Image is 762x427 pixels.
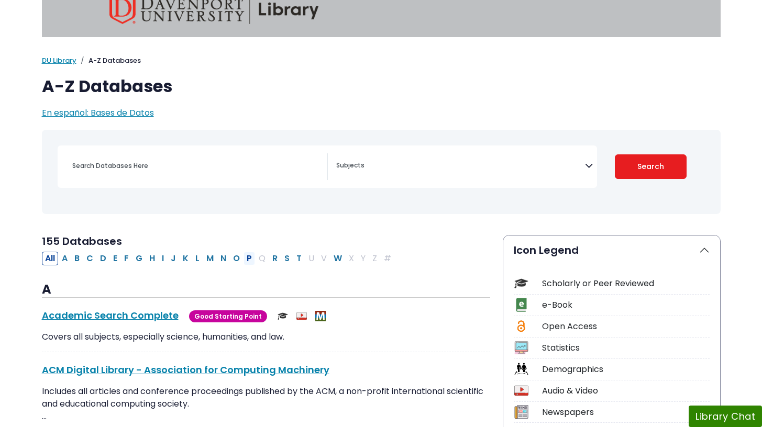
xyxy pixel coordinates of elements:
[689,406,762,427] button: Library Chat
[42,55,76,65] a: DU Library
[66,158,327,173] input: Search database by title or keyword
[71,252,83,265] button: Filter Results B
[336,162,585,171] textarea: Search
[514,384,528,398] img: Icon Audio & Video
[168,252,179,265] button: Filter Results J
[615,154,687,179] button: Submit for Search Results
[542,277,710,290] div: Scholarly or Peer Reviewed
[110,252,120,265] button: Filter Results E
[42,331,490,343] p: Covers all subjects, especially science, humanities, and law.
[83,252,96,265] button: Filter Results C
[59,252,71,265] button: Filter Results A
[42,309,179,322] a: Academic Search Complete
[514,362,528,376] img: Icon Demographics
[217,252,229,265] button: Filter Results N
[278,311,288,321] img: Scholarly or Peer Reviewed
[330,252,345,265] button: Filter Results W
[97,252,109,265] button: Filter Results D
[76,55,141,66] li: A-Z Databases
[42,107,154,119] a: En español: Bases de Datos
[542,342,710,354] div: Statistics
[315,311,326,321] img: MeL (Michigan electronic Library)
[542,406,710,419] div: Newspapers
[281,252,293,265] button: Filter Results S
[514,405,528,419] img: Icon Newspapers
[42,130,721,214] nav: Search filters
[146,252,158,265] button: Filter Results H
[42,76,721,96] h1: A-Z Databases
[244,252,255,265] button: Filter Results P
[42,363,329,376] a: ACM Digital Library - Association for Computing Machinery
[542,320,710,333] div: Open Access
[42,252,58,265] button: All
[293,252,305,265] button: Filter Results T
[542,385,710,397] div: Audio & Video
[296,311,307,321] img: Audio & Video
[42,252,395,264] div: Alpha-list to filter by first letter of database name
[42,234,122,249] span: 155 Databases
[514,276,528,290] img: Icon Scholarly or Peer Reviewed
[514,298,528,312] img: Icon e-Book
[203,252,217,265] button: Filter Results M
[121,252,132,265] button: Filter Results F
[515,319,528,333] img: Icon Open Access
[42,385,490,423] p: Includes all articles and conference proceedings published by the ACM, a non-profit international...
[132,252,146,265] button: Filter Results G
[542,299,710,311] div: e-Book
[269,252,281,265] button: Filter Results R
[192,252,203,265] button: Filter Results L
[189,310,267,322] span: Good Starting Point
[514,341,528,355] img: Icon Statistics
[42,282,490,298] h3: A
[230,252,243,265] button: Filter Results O
[542,363,710,376] div: Demographics
[159,252,167,265] button: Filter Results I
[503,235,720,265] button: Icon Legend
[42,55,721,66] nav: breadcrumb
[180,252,192,265] button: Filter Results K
